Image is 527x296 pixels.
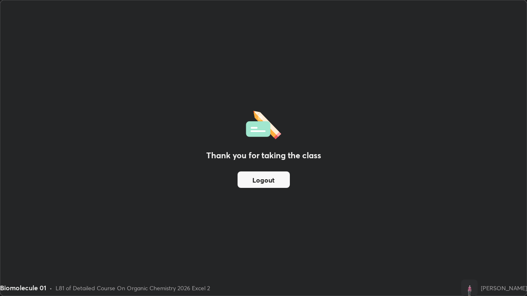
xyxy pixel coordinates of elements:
img: offlineFeedback.1438e8b3.svg [246,108,281,139]
button: Logout [238,171,290,188]
div: [PERSON_NAME] [481,284,527,292]
h2: Thank you for taking the class [206,149,321,162]
div: • [49,284,52,292]
img: 807bcb3d27944c288ab7064a26e4c203.png [461,280,478,296]
div: L81 of Detailed Course On Organic Chemistry 2026 Excel 2 [56,284,210,292]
